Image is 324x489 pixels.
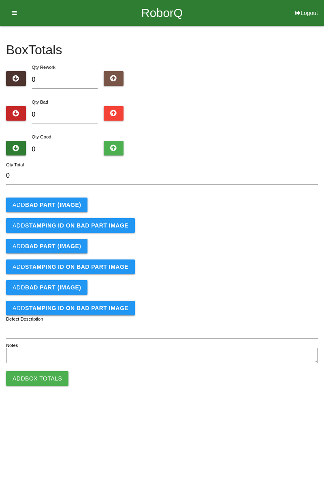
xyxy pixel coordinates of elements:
button: AddSTAMPING ID on BAD PART Image [6,301,135,315]
b: BAD PART (IMAGE) [25,243,81,249]
label: Qty Rework [32,65,55,70]
button: AddBAD PART (IMAGE) [6,198,87,212]
button: AddBAD PART (IMAGE) [6,239,87,253]
button: AddBox Totals [6,371,68,386]
label: Qty Total [6,162,24,168]
label: Qty Bad [32,100,48,104]
label: Defect Description [6,316,43,323]
button: AddBAD PART (IMAGE) [6,280,87,295]
button: AddSTAMPING ID on BAD PART Image [6,259,135,274]
b: BAD PART (IMAGE) [25,202,81,208]
label: Qty Good [32,134,51,139]
button: AddSTAMPING ID on BAD PART Image [6,218,135,233]
b: STAMPING ID on BAD PART Image [25,222,128,229]
b: STAMPING ID on BAD PART Image [25,305,128,311]
b: BAD PART (IMAGE) [25,284,81,291]
b: STAMPING ID on BAD PART Image [25,264,128,270]
h4: Box Totals [6,43,318,57]
label: Notes [6,342,18,349]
